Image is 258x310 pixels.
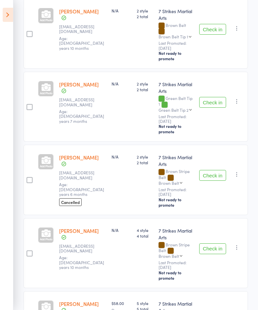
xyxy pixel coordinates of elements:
[159,8,194,21] div: 7 Strikes Martial Arts
[159,41,194,50] small: Last Promoted: [DATE]
[159,169,194,185] div: Brown Stripe Belt
[59,35,104,51] span: Age: [DEMOGRAPHIC_DATA] years 10 months
[137,87,153,92] span: 2 total
[159,181,179,185] div: Brown Belt
[159,254,179,258] div: Brown Belt
[159,124,194,134] div: Not ready to promote
[159,197,194,208] div: Not ready to promote
[137,81,153,87] span: 2 style
[112,8,131,13] div: N/A
[137,227,153,233] span: 4 style
[137,160,153,165] span: 2 total
[159,154,194,167] div: 7 Strikes Martial Arts
[112,227,131,233] div: N/A
[199,170,226,181] button: Check in
[159,23,194,39] div: Brown Belt
[137,13,153,19] span: 2 total
[137,154,153,160] span: 2 style
[59,170,103,180] small: miel.gavranovic@gmail.com
[59,254,104,270] span: Age: [DEMOGRAPHIC_DATA] years 10 months
[59,181,104,197] span: Age: [DEMOGRAPHIC_DATA] years 6 months
[59,8,99,15] a: [PERSON_NAME]
[137,233,153,239] span: 4 total
[137,300,153,306] span: 5 style
[159,34,188,39] div: Brown Belt Tip 1
[159,242,194,258] div: Brown Stripe Belt
[112,81,131,87] div: N/A
[159,227,194,241] div: 7 Strikes Martial Arts
[159,96,194,112] div: Green Belt Tip 1
[199,24,226,35] button: Check in
[159,114,194,124] small: Last Promoted: [DATE]
[59,244,103,253] small: felicia_yc@yahoo.com
[112,154,131,160] div: N/A
[159,108,188,112] div: Green Belt Tip 2
[159,50,194,61] div: Not ready to promote
[59,24,103,34] small: Yikyen2003@yahoo.com.au
[159,187,194,197] small: Last Promoted: [DATE]
[59,300,99,307] a: [PERSON_NAME]
[159,81,194,94] div: 7 Strikes Martial Arts
[199,97,226,108] button: Check in
[159,270,194,281] div: Not ready to promote
[199,243,226,254] button: Check in
[59,108,104,124] span: Age: [DEMOGRAPHIC_DATA] years 7 months
[59,198,82,206] span: Cancelled
[59,227,99,234] a: [PERSON_NAME]
[137,8,153,13] span: 2 style
[59,81,99,88] a: [PERSON_NAME]
[59,154,99,161] a: [PERSON_NAME]
[59,97,103,107] small: ahcruickshank@gmail.com
[159,260,194,270] small: Last Promoted: [DATE]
